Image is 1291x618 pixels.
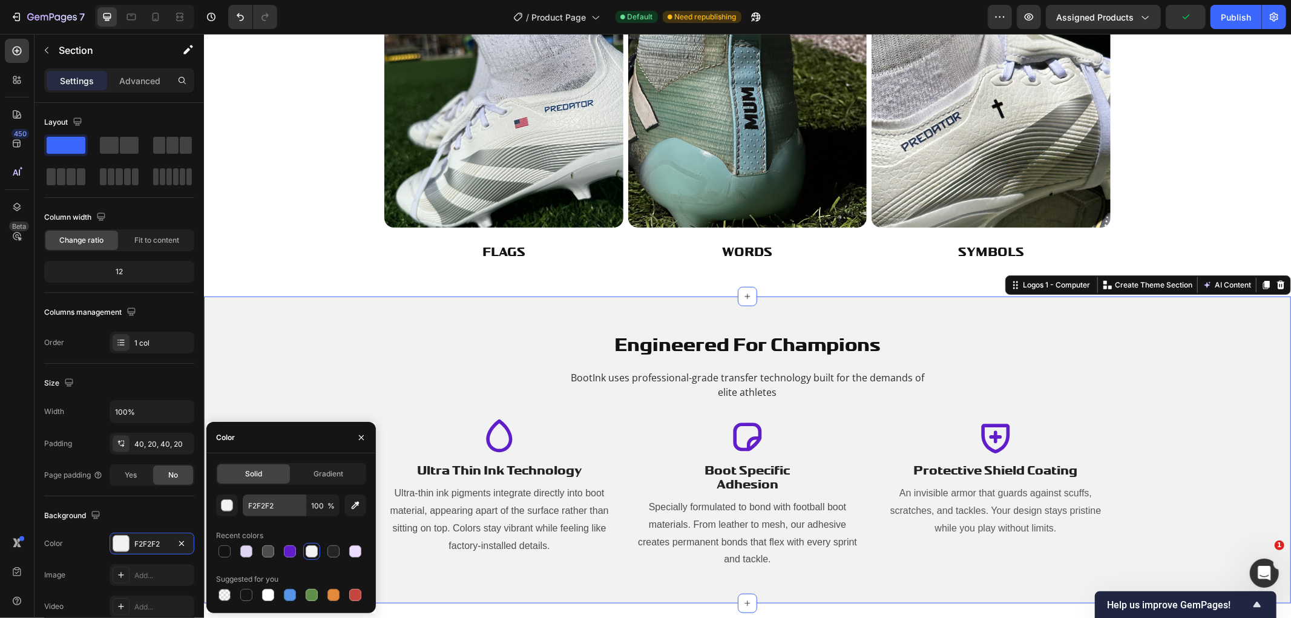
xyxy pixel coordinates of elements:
[44,470,103,481] div: Page padding
[213,429,378,443] span: ultra thin ink technology
[134,235,179,246] span: Fit to content
[44,209,108,226] div: Column width
[44,601,64,612] div: Video
[44,304,139,321] div: Columns management
[245,468,262,479] span: Solid
[182,451,409,521] p: Ultra-thin ink pigments integrate directly into boot material, appearing apart of the surface rat...
[710,429,874,443] span: protective shield coating
[168,470,178,481] span: No
[314,468,343,479] span: Gradient
[513,442,574,457] span: adhesion
[1275,541,1284,550] span: 1
[327,501,335,511] span: %
[59,43,158,58] p: Section
[44,375,76,392] div: Size
[1056,11,1134,24] span: Assigned Products
[1221,11,1251,24] div: Publish
[411,299,677,321] span: engineered for champions
[134,338,191,349] div: 1 col
[134,602,191,613] div: Add...
[243,495,306,516] input: Eg: FFFFFF
[628,12,653,22] span: Default
[79,10,85,24] p: 7
[110,401,194,422] input: Auto
[44,114,85,131] div: Layout
[134,570,191,581] div: Add...
[47,263,192,280] div: 12
[216,530,263,541] div: Recent colors
[367,337,720,365] span: BootInk uses professional-grade transfer technology built for the demands of elite athletes
[816,246,889,257] div: Logos 1 - Computer
[1046,5,1161,29] button: Assigned Products
[44,570,65,580] div: Image
[278,210,321,225] span: FLAGS
[518,210,568,225] span: WORDS
[216,432,235,443] div: Color
[60,74,94,87] p: Settings
[1107,597,1264,612] button: Show survey - Help us improve GemPages!
[5,5,90,29] button: 7
[1250,559,1279,588] iframe: Intercom live chat
[60,235,104,246] span: Change ratio
[527,11,530,24] span: /
[430,465,657,534] p: Specially formulated to bond with football boot materials. From leather to mesh, our adhesive cre...
[44,508,103,524] div: Background
[501,429,586,443] span: boot specific
[134,539,169,550] div: F2F2F2
[125,470,137,481] span: Yes
[678,451,905,503] p: An invisible armor that guards against scuffs, scratches, and tackles. Your design stays pristine...
[996,244,1050,258] button: AI Content
[9,222,29,231] div: Beta
[216,574,278,585] div: Suggested for you
[44,538,63,549] div: Color
[119,74,160,87] p: Advanced
[532,11,586,24] span: Product Page
[204,34,1291,618] iframe: Design area
[675,12,737,22] span: Need republishing
[1107,599,1250,611] span: Help us improve GemPages!
[11,129,29,139] div: 450
[228,5,277,29] div: Undo/Redo
[1211,5,1261,29] button: Publish
[44,337,64,348] div: Order
[44,406,64,417] div: Width
[134,439,191,450] div: 40, 20, 40, 20
[754,210,820,225] span: SYMBOLS
[911,246,988,257] p: Create Theme Section
[44,438,72,449] div: Padding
